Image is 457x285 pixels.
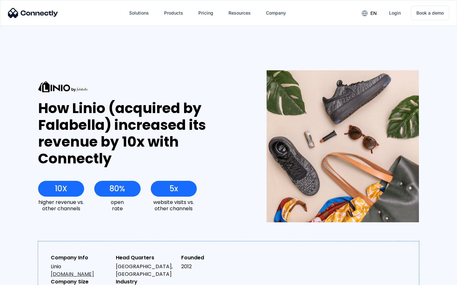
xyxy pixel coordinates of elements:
img: Connectly Logo [8,8,58,18]
a: [DOMAIN_NAME] [51,270,94,278]
div: Solutions [124,5,154,21]
div: Products [159,5,188,21]
div: Products [164,9,183,17]
div: Resources [223,5,256,21]
div: Login [389,9,401,17]
div: Solutions [129,9,149,17]
a: Pricing [193,5,218,21]
div: Company Info [51,254,111,262]
div: 80% [109,184,125,193]
div: website visits vs. other channels [151,199,197,211]
div: open rate [94,199,140,211]
ul: Language list [13,274,38,283]
div: 5x [169,184,178,193]
div: [GEOGRAPHIC_DATA], [GEOGRAPHIC_DATA] [116,263,176,278]
div: Pricing [198,9,213,17]
div: Company [266,9,286,17]
div: Head Quarters [116,254,176,262]
div: Company [261,5,291,21]
div: Linio [51,263,111,278]
aside: Language selected: English [6,274,38,283]
div: higher revenue vs. other channels [38,199,84,211]
div: en [357,8,381,18]
div: 2012 [181,263,241,270]
a: Login [384,5,406,21]
div: Resources [228,9,251,17]
a: Book a demo [411,6,449,20]
div: en [370,9,377,18]
div: 10X [55,184,67,193]
div: Founded [181,254,241,262]
div: How Linio (acquired by Falabella) increased its revenue by 10x with Connectly [38,100,243,167]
